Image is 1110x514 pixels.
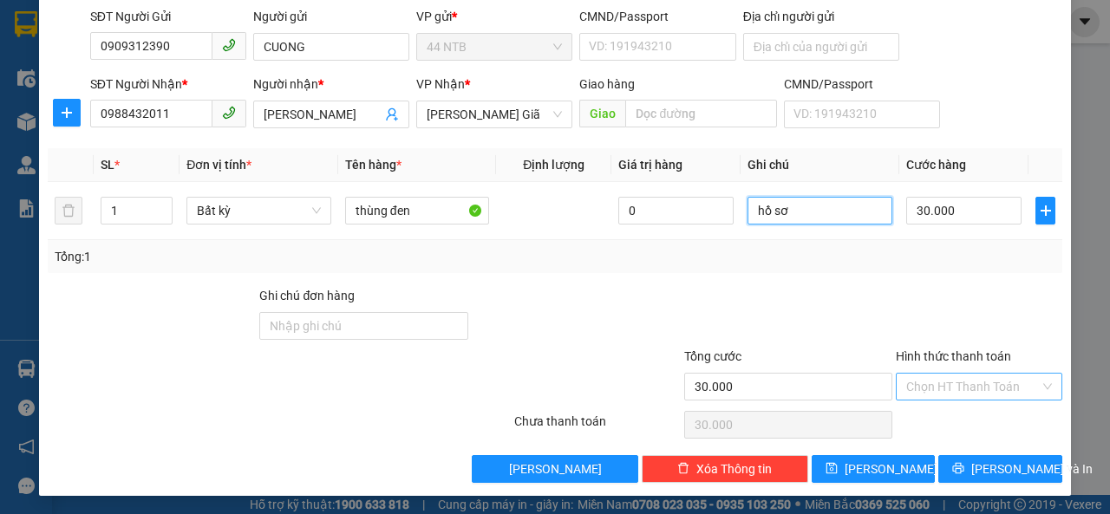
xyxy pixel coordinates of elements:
div: VP gửi [416,7,572,26]
span: plus [54,106,80,120]
button: deleteXóa Thông tin [642,455,808,483]
label: Hình thức thanh toán [896,349,1011,363]
span: [PERSON_NAME] [509,459,602,478]
span: Tổng cước [684,349,741,363]
label: Ghi chú đơn hàng [259,289,355,303]
button: printer[PERSON_NAME] và In [938,455,1062,483]
input: Dọc đường [625,100,776,127]
span: VP Nhận [416,77,465,91]
div: CMND/Passport [784,75,940,94]
div: SĐT Người Gửi [90,7,246,26]
button: plus [1035,197,1055,224]
input: Địa chỉ của người gửi [743,33,899,61]
div: CMND/Passport [579,7,735,26]
span: printer [952,462,964,476]
span: user-add [385,107,399,121]
span: Cước hàng [906,158,966,172]
span: Bình Giã [427,101,562,127]
span: save [826,462,838,476]
span: phone [222,106,236,120]
span: Tên hàng [345,158,402,172]
span: SL [101,158,114,172]
th: Ghi chú [741,148,899,182]
button: plus [53,99,81,127]
span: Định lượng [523,158,584,172]
div: Người gửi [253,7,409,26]
input: Ghi Chú [748,197,892,224]
input: Ghi chú đơn hàng [259,312,468,340]
span: phone [222,38,236,52]
span: [PERSON_NAME] [845,459,937,478]
input: VD: Bàn, Ghế [345,197,490,224]
span: Bất kỳ [197,198,321,224]
span: delete [677,462,689,476]
span: Giá trị hàng [618,158,682,172]
span: [PERSON_NAME] và In [971,459,1093,478]
button: save[PERSON_NAME] [812,455,936,483]
span: plus [1036,204,1054,218]
span: 44 NTB [427,34,562,60]
input: 0 [618,197,734,224]
div: Người nhận [253,75,409,94]
span: Giao [579,100,625,127]
div: Địa chỉ người gửi [743,7,899,26]
span: Đơn vị tính [186,158,251,172]
button: delete [55,197,82,224]
button: [PERSON_NAME] [472,455,638,483]
div: SĐT Người Nhận [90,75,246,94]
div: Tổng: 1 [55,247,430,266]
span: Xóa Thông tin [696,459,772,478]
div: Chưa thanh toán [513,412,682,442]
span: Giao hàng [579,77,635,91]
